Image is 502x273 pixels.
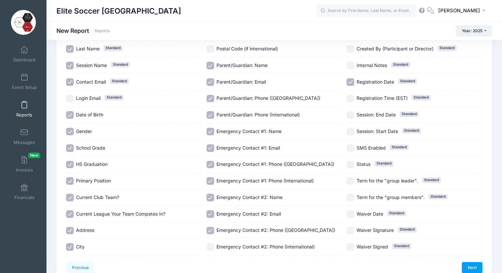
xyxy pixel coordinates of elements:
[76,227,94,233] span: Address
[216,161,334,167] span: Emergency Contact #1: Phone ([GEOGRAPHIC_DATA])
[207,177,214,185] input: Emergency Contact #1: Phone (International)
[66,227,74,235] input: Address
[76,62,107,68] span: Session Name
[216,128,282,134] span: Emergency Contact #1: Name
[316,4,416,18] input: Search by First Name, Last Name, or Email...
[357,62,387,68] span: Internal Notes
[357,46,434,51] span: Created By (Participant or Director)
[207,95,214,102] input: Parent/Guardian: Phone ([GEOGRAPHIC_DATA])
[9,70,40,93] a: Event Setup
[66,194,74,201] input: Current Club Team?
[347,78,354,86] input: Registration DateStandard
[347,144,354,152] input: SMS EnabledStandard
[398,227,417,232] span: Standard
[438,45,457,51] span: Standard
[14,140,35,145] span: Messages
[28,153,40,158] span: New
[216,79,266,85] span: Parent/Guardian: Email
[66,45,74,53] input: Last NameStandard
[76,112,103,117] span: Date of Birth
[207,78,214,86] input: Parent/Guardian: Email
[66,177,74,185] input: Primary Position
[76,178,111,183] span: Primary Position
[347,95,354,102] input: Registration Time (EST)Standard
[76,46,100,51] span: Last Name
[207,128,214,135] input: Emergency Contact #1: Name
[14,195,35,200] span: Financials
[11,10,36,35] img: Elite Soccer Ithaca
[347,177,354,185] input: Term for the "group leader".Standard
[56,3,181,19] h1: Elite Soccer [GEOGRAPHIC_DATA]
[216,145,280,151] span: Emergency Contact #1: Email
[9,98,40,121] a: Reports
[462,28,482,33] span: Year: 2025
[105,95,124,100] span: Standard
[429,194,448,199] span: Standard
[357,227,394,233] span: Waiver Signature
[216,95,320,101] span: Parent/Guardian: Phone ([GEOGRAPHIC_DATA])
[66,128,74,135] input: Gender
[438,7,480,14] span: [PERSON_NAME]
[9,42,40,66] a: Dashboard
[12,85,37,90] span: Event Setup
[56,27,110,34] h1: New Report
[216,46,278,51] span: Postal Code (if international)
[391,62,410,67] span: Standard
[216,211,281,217] span: Emergency Contact #2: Email
[9,125,40,148] a: Messages
[434,3,492,19] button: [PERSON_NAME]
[357,211,383,217] span: Waiver Date
[66,161,74,169] input: HS Graduation
[111,62,130,67] span: Standard
[9,180,40,203] a: Financials
[400,111,419,117] span: Standard
[76,128,92,134] span: Gender
[66,78,74,86] input: Contact EmailStandard
[357,145,386,151] span: SMS Enabled
[347,62,354,69] input: Internal NotesStandard
[207,62,214,69] input: Parent/Guardian: Name
[76,161,108,167] span: HS Graduation
[9,153,40,176] a: InvoicesNew
[347,128,354,135] input: Session: Start DateStandard
[357,178,418,183] span: Term for the "group leader".
[216,112,300,117] span: Parent/Guardian: Phone (International)
[207,210,214,218] input: Emergency Contact #2: Email
[402,128,421,133] span: Standard
[456,25,492,36] button: Year: 2025
[207,194,214,201] input: Emergency Contact #2: Name
[387,211,406,216] span: Standard
[207,111,214,119] input: Parent/Guardian: Phone (International)
[216,227,335,233] span: Emergency Contact #2: Phone ([GEOGRAPHIC_DATA])
[207,227,214,235] input: Emergency Contact #2: Phone ([GEOGRAPHIC_DATA])
[13,57,36,63] span: Dashboard
[216,194,283,200] span: Emergency Contact #2: Name
[216,178,314,183] span: Emergency Contact #1: Phone (International)
[207,161,214,169] input: Emergency Contact #1: Phone ([GEOGRAPHIC_DATA])
[390,145,409,150] span: Standard
[216,62,268,68] span: Parent/Guardian: Name
[207,144,214,152] input: Emergency Contact #1: Email
[207,45,214,53] input: Postal Code (if international)
[357,79,394,85] span: Registration Date
[66,62,74,69] input: Session NameStandard
[76,194,119,200] span: Current Club Team?
[412,95,431,100] span: Standard
[392,243,411,249] span: Standard
[104,45,123,51] span: Standard
[347,194,354,201] input: Term for the "group members".Standard
[66,144,74,152] input: School Grade
[398,79,417,84] span: Standard
[66,243,74,251] input: City
[347,227,354,235] input: Waiver SignatureStandard
[347,45,354,53] input: Created By (Participant or Director)Standard
[357,161,371,167] span: Status
[347,210,354,218] input: Waiver DateStandard
[347,111,354,119] input: Session: End DateStandard
[76,244,85,249] span: City
[76,145,105,151] span: School Grade
[422,177,441,183] span: Standard
[357,194,425,200] span: Term for the "group members".
[347,161,354,169] input: StatusStandard
[76,79,106,85] span: Contact Email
